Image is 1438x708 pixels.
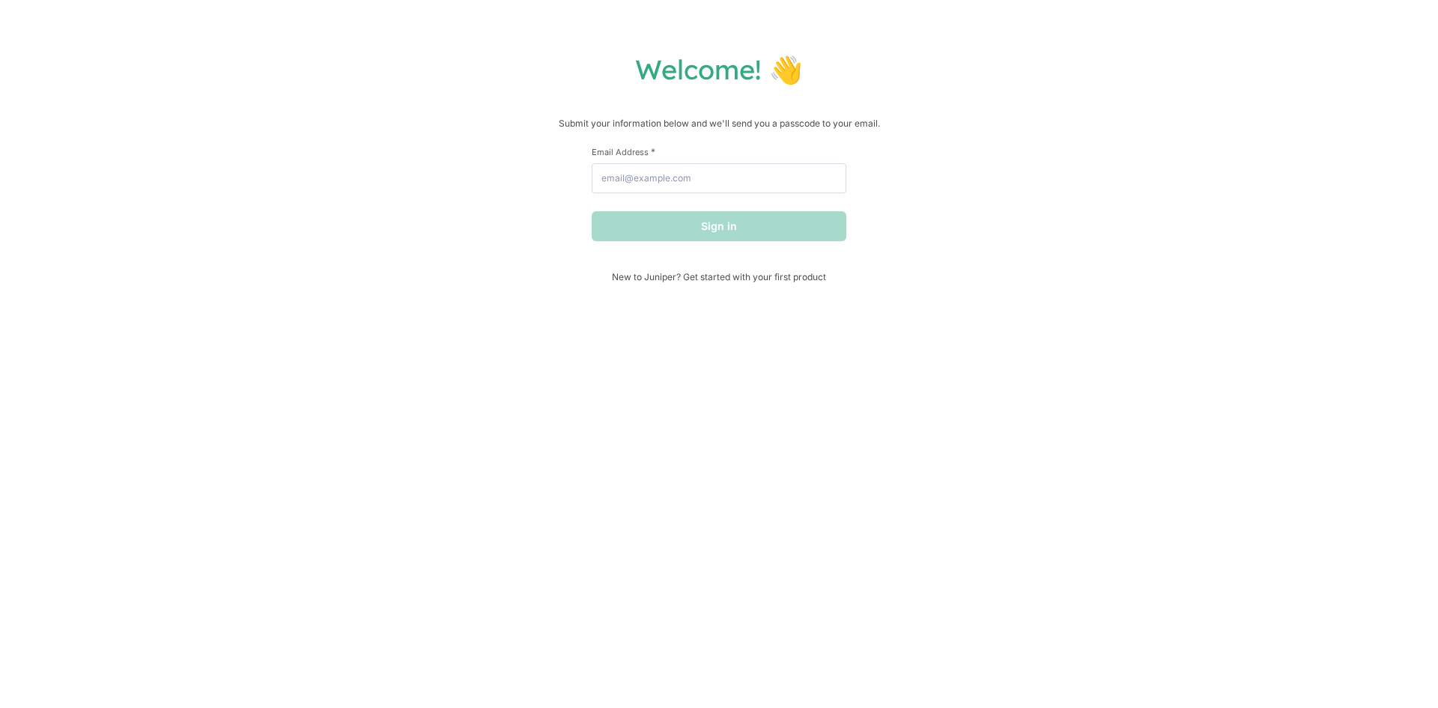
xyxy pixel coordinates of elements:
[592,146,846,157] label: Email Address
[651,146,655,157] span: This field is required.
[15,52,1423,86] h1: Welcome! 👋
[15,116,1423,131] p: Submit your information below and we'll send you a passcode to your email.
[592,163,846,193] input: email@example.com
[592,271,846,282] span: New to Juniper? Get started with your first product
